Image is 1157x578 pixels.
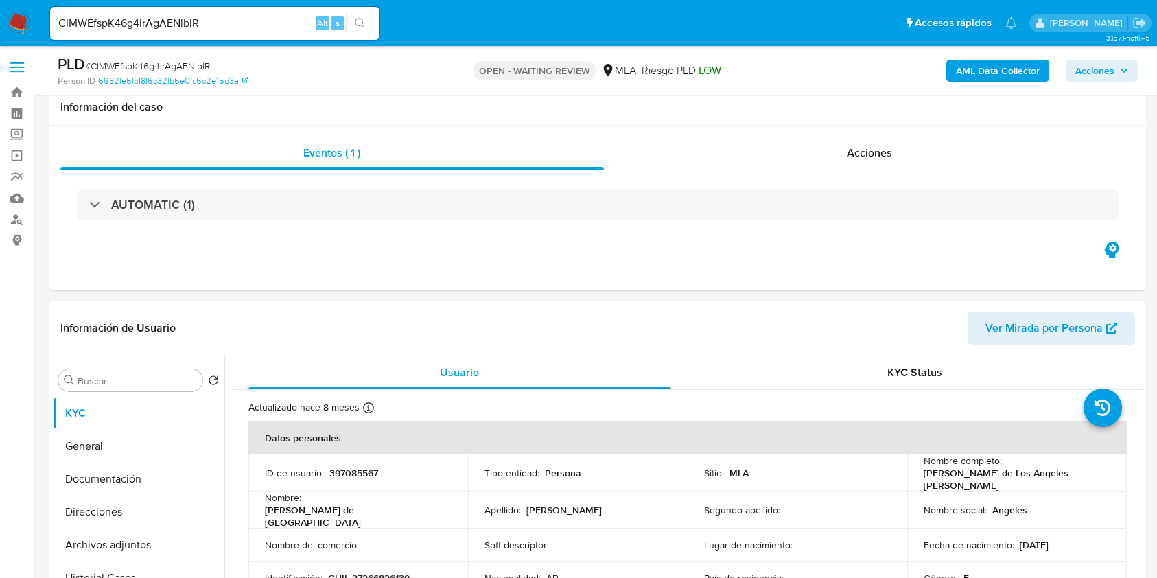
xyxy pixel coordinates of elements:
[924,504,987,516] p: Nombre social :
[704,504,780,516] p: Segundo apellido :
[53,397,224,430] button: KYC
[265,492,301,504] p: Nombre :
[924,454,1002,467] p: Nombre completo :
[1066,60,1138,82] button: Acciones
[317,16,328,30] span: Alt
[915,16,992,30] span: Accesos rápidos
[484,467,539,479] p: Tipo entidad :
[53,430,224,463] button: General
[98,75,248,87] a: 6932fe5fc18f6c32fb6e0fc6c2e15d3a
[50,14,379,32] input: Buscar usuario o caso...
[78,375,197,387] input: Buscar
[440,365,479,380] span: Usuario
[329,467,378,479] p: 397085567
[924,539,1014,551] p: Fecha de nacimiento :
[53,529,224,562] button: Archivos adjuntos
[545,467,581,479] p: Persona
[968,312,1135,345] button: Ver Mirada por Persona
[265,504,446,529] p: [PERSON_NAME] de [GEOGRAPHIC_DATA]
[58,53,85,75] b: PLD
[601,63,636,78] div: MLA
[946,60,1049,82] button: AML Data Collector
[208,375,219,390] button: Volver al orden por defecto
[60,100,1135,114] h1: Información del caso
[346,14,374,33] button: search-icon
[992,504,1027,516] p: Angeles
[85,59,210,73] span: # CIMWEfspK46g4IrAgAENiblR
[53,496,224,529] button: Direcciones
[526,504,602,516] p: [PERSON_NAME]
[111,197,195,212] h3: AUTOMATIC (1)
[1020,539,1049,551] p: [DATE]
[642,63,721,78] span: Riesgo PLD:
[265,539,359,551] p: Nombre del comercio :
[265,467,324,479] p: ID de usuario :
[847,145,892,161] span: Acciones
[53,463,224,496] button: Documentación
[704,539,793,551] p: Lugar de nacimiento :
[924,467,1105,492] p: [PERSON_NAME] de Los Angeles [PERSON_NAME]
[887,365,942,380] span: KYC Status
[729,467,749,479] p: MLA
[364,539,367,551] p: -
[484,539,549,551] p: Soft descriptor :
[58,75,95,87] b: Person ID
[484,504,521,516] p: Apellido :
[336,16,340,30] span: s
[60,321,176,335] h1: Información de Usuario
[474,61,596,80] p: OPEN - WAITING REVIEW
[77,189,1119,220] div: AUTOMATIC (1)
[1132,16,1147,30] a: Salir
[1005,17,1017,29] a: Notificaciones
[985,312,1103,345] span: Ver Mirada por Persona
[303,145,360,161] span: Eventos ( 1 )
[248,421,1127,454] th: Datos personales
[798,539,801,551] p: -
[554,539,557,551] p: -
[1075,60,1114,82] span: Acciones
[704,467,724,479] p: Sitio :
[699,62,721,78] span: LOW
[956,60,1040,82] b: AML Data Collector
[64,375,75,386] button: Buscar
[248,401,360,414] p: Actualizado hace 8 meses
[1050,16,1127,30] p: juanbautista.fernandez@mercadolibre.com
[786,504,788,516] p: -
